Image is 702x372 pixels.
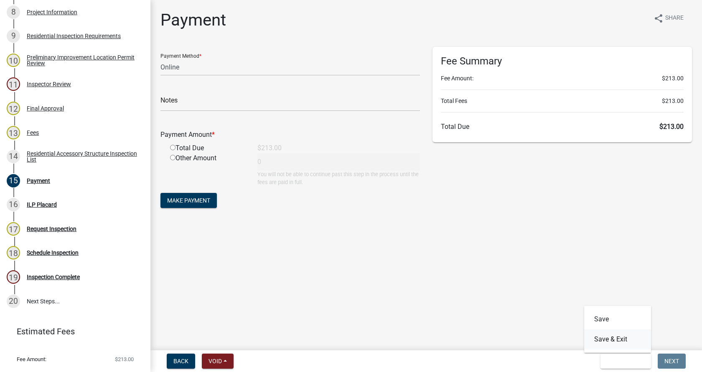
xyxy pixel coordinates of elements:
div: 9 [7,29,20,43]
div: 20 [7,295,20,308]
div: Inspection Complete [27,274,80,280]
span: Back [173,358,188,364]
div: Residential Inspection Requirements [27,33,121,39]
div: Final Approval [27,105,64,111]
button: Save & Exit [600,354,651,369]
span: Next [664,358,679,364]
span: $213.00 [115,357,134,362]
button: shareShare [647,10,690,26]
button: Back [167,354,195,369]
div: Preliminary Improvement Location Permit Review [27,54,137,66]
div: ILP Placard [27,202,57,208]
div: Fees [27,130,39,136]
div: Total Due [164,143,251,153]
span: Void [209,358,222,364]
button: Next [658,354,686,369]
span: $213.00 [659,123,684,131]
div: 17 [7,222,20,236]
div: 15 [7,174,20,187]
div: 11 [7,77,20,91]
h6: Fee Summary [441,55,684,67]
div: Payment [27,178,50,184]
span: Share [665,13,684,23]
div: Inspector Review [27,81,71,87]
div: 16 [7,198,20,211]
span: $213.00 [662,97,684,105]
div: 10 [7,54,20,67]
span: Make Payment [167,197,210,204]
div: 18 [7,246,20,259]
h6: Total Due [441,123,684,131]
div: Other Amount [164,153,251,186]
div: 13 [7,126,20,139]
div: 8 [7,5,20,19]
i: share [654,13,664,23]
span: Fee Amount: [17,357,46,362]
li: Total Fees [441,97,684,105]
div: Payment Amount [154,130,426,140]
button: Make Payment [160,193,217,208]
div: 19 [7,270,20,284]
div: Request Inspection [27,226,76,232]
button: Save & Exit [584,329,651,349]
div: Project Information [27,9,77,15]
li: Fee Amount: [441,74,684,83]
span: Save & Exit [607,358,639,364]
button: Save [584,309,651,329]
button: Void [202,354,234,369]
div: Save & Exit [584,306,651,353]
a: Estimated Fees [7,323,137,340]
div: Residential Accessory Structure Inspection List [27,151,137,162]
div: 12 [7,102,20,115]
div: Schedule Inspection [27,250,79,256]
h1: Payment [160,10,226,30]
span: $213.00 [662,74,684,83]
div: 14 [7,150,20,163]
